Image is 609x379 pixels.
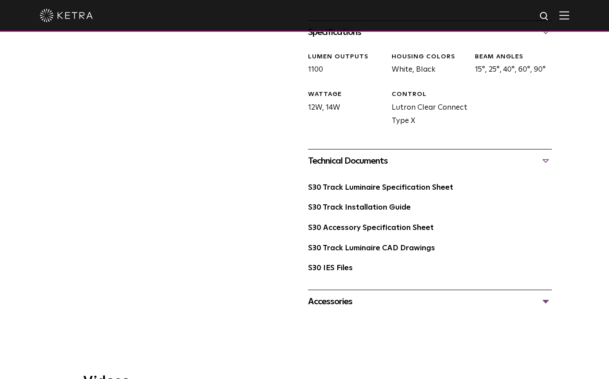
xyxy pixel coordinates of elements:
[308,295,552,309] div: Accessories
[559,11,569,19] img: Hamburger%20Nav.svg
[301,90,385,128] div: 12W, 14W
[308,184,453,191] a: S30 Track Luminaire Specification Sheet
[392,53,469,61] div: HOUSING COLORS
[301,53,385,77] div: 1100
[308,224,434,232] a: S30 Accessory Specification Sheet
[308,264,353,272] a: S30 IES Files
[308,90,385,99] div: WATTAGE
[308,204,411,211] a: S30 Track Installation Guide
[475,53,552,61] div: BEAM ANGLES
[385,53,469,77] div: White, Black
[539,11,550,22] img: search icon
[385,90,469,128] div: Lutron Clear Connect Type X
[40,9,93,22] img: ketra-logo-2019-white
[308,245,435,252] a: S30 Track Luminaire CAD Drawings
[308,53,385,61] div: LUMEN OUTPUTS
[468,53,552,77] div: 15°, 25°, 40°, 60°, 90°
[392,90,469,99] div: CONTROL
[308,154,552,168] div: Technical Documents
[308,25,552,39] div: Specifications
